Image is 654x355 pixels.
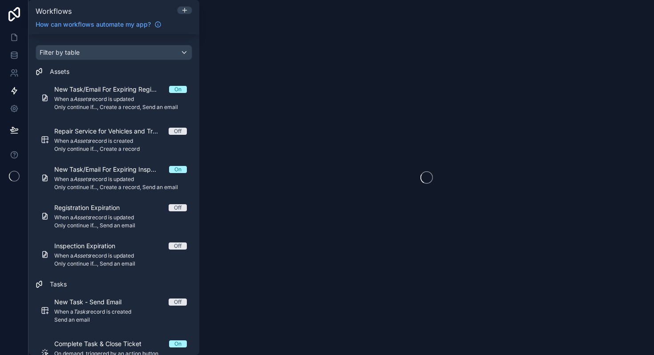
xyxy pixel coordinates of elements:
button: Filter by table [36,45,192,60]
div: Off [174,204,182,211]
span: When a record is updated [54,96,187,103]
span: New Task - Send Email [54,298,132,307]
span: Workflows [36,7,72,16]
span: When a record is updated [54,176,187,183]
em: Assets [73,96,90,102]
span: New Task/Email For Expiring Registration [54,85,169,94]
span: Registration Expiration [54,203,130,212]
span: Filter by table [40,48,80,56]
span: Only continue if..., Create a record, Send an email [54,184,187,191]
span: Only continue if..., Create a record [54,145,187,153]
span: Inspection Expiration [54,242,126,250]
span: Assets [50,67,69,76]
em: Assets [73,137,90,144]
span: Only continue if..., Create a record, Send an email [54,104,187,111]
span: Send an email [54,316,187,323]
span: Complete Task & Close Ticket [54,339,152,348]
div: On [174,166,182,173]
div: Off [174,128,182,135]
a: How can workflows automate my app? [32,20,165,29]
em: Assets [73,176,90,182]
span: Tasks [50,280,67,289]
a: Inspection ExpirationOffWhen aAssetsrecord is updatedOnly continue if..., Send an email [36,236,192,273]
span: Only continue if..., Send an email [54,222,187,229]
em: Assets [73,252,90,259]
span: When a record is updated [54,252,187,259]
span: How can workflows automate my app? [36,20,151,29]
span: Repair Service for Vehicles and Trailers [54,127,169,136]
span: When a record is created [54,137,187,145]
div: On [174,86,182,93]
a: New Task/Email For Expiring RegistrationOnWhen aAssetsrecord is updatedOnly continue if..., Creat... [36,80,192,116]
a: Registration ExpirationOffWhen aAssetsrecord is updatedOnly continue if..., Send an email [36,198,192,234]
div: Off [174,299,182,306]
em: Assets [73,214,90,221]
div: Off [174,242,182,250]
span: When a record is updated [54,214,187,221]
a: New Task/Email For Expiring InspectionsOnWhen aAssetsrecord is updatedOnly continue if..., Create... [36,160,192,196]
a: New Task - Send EmailOffWhen aTasksrecord is createdSend an email [36,292,192,329]
em: Tasks [73,308,88,315]
span: New Task/Email For Expiring Inspections [54,165,169,174]
a: Repair Service for Vehicles and TrailersOffWhen aAssetsrecord is createdOnly continue if..., Crea... [36,121,192,158]
span: When a record is created [54,308,187,315]
div: scrollable content [28,34,199,355]
span: Only continue if..., Send an email [54,260,187,267]
div: On [174,340,182,347]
